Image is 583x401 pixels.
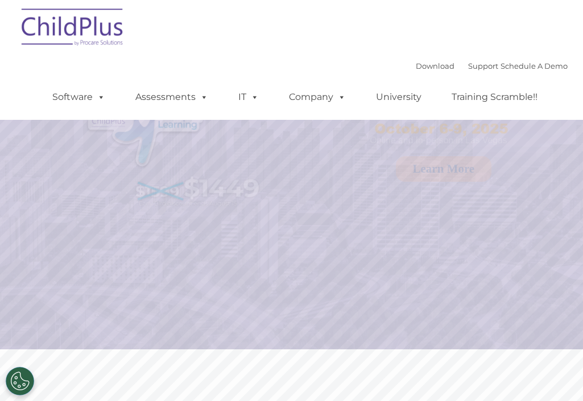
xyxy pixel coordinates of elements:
[365,86,433,108] a: University
[440,86,549,108] a: Training Scramble!!
[416,61,568,70] font: |
[416,61,454,70] a: Download
[6,367,34,395] button: Cookies Settings
[41,86,117,108] a: Software
[16,1,130,57] img: ChildPlus by Procare Solutions
[278,86,357,108] a: Company
[501,61,568,70] a: Schedule A Demo
[396,156,492,182] a: Learn More
[227,86,270,108] a: IT
[468,61,498,70] a: Support
[124,86,220,108] a: Assessments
